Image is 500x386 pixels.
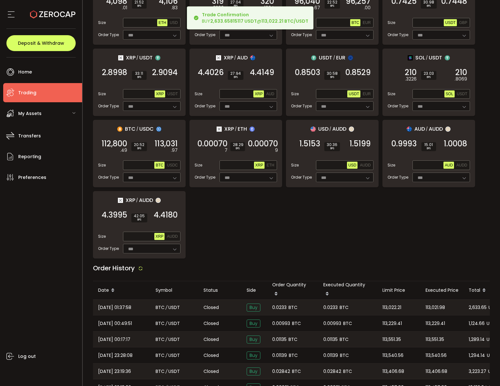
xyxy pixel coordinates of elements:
[126,54,135,62] span: XRP
[323,352,338,359] span: 0.01139
[102,141,127,147] span: 112,800
[247,320,260,328] span: Buy
[18,352,36,361] span: Log out
[424,317,500,386] iframe: Chat Widget
[323,368,341,375] span: 0.02842
[247,336,260,344] span: Buy
[235,126,237,132] em: /
[443,162,454,169] button: AUD
[230,72,241,75] span: 27.94
[204,304,219,311] span: Closed
[446,92,453,96] span: SOL
[423,4,434,8] i: BPS
[363,92,371,96] span: EUR
[340,352,349,359] span: BTC
[327,4,337,8] i: BPS
[204,320,219,327] span: Closed
[230,4,241,8] i: BPS
[167,163,178,167] span: USDC
[288,336,297,343] span: BTC
[459,20,467,25] span: GBP
[351,20,359,25] span: BTC
[295,69,320,76] span: 0.8503
[158,20,166,25] span: ETH
[98,103,119,109] span: Order Type
[98,352,133,359] span: [DATE] 23:28:08
[238,125,247,133] span: ETH
[134,143,144,147] span: 20.52
[444,90,455,97] button: SOL
[349,92,359,96] span: USDT
[329,126,331,132] em: /
[93,285,150,296] div: Date
[156,368,165,375] span: BTC
[267,281,318,299] div: Order Quantity
[118,198,123,203] img: xrp_portfolio.png
[424,75,434,79] i: BPS
[327,72,338,75] span: 30.58
[225,147,227,154] em: 7
[255,163,263,167] span: XRP
[343,368,352,375] span: BTC
[247,351,260,359] span: Buy
[18,67,32,77] span: Home
[265,90,275,97] button: AUD
[165,233,179,240] button: AUDD
[288,304,297,311] span: BTC
[458,19,468,26] button: GBP
[204,336,219,343] span: Closed
[291,91,299,97] span: Size
[336,54,345,62] span: EUR
[152,69,178,76] span: 2.9094
[350,19,360,26] button: BTC
[195,32,215,38] span: Order Type
[391,141,417,147] span: 0.9993
[156,234,164,239] span: XRP
[217,127,222,132] img: xrp_portfolio.png
[135,0,144,4] span: 21.52
[242,287,267,294] div: Side
[349,127,354,132] img: zuPXiwguUFiBOIQyqLOiXsnnNitlx7q4LCwEbLHADjIpTka+Lip0HH8D0VTrd02z+wEAAAAASUVORK5CYII=
[445,55,450,60] img: usdt_portfolio.svg
[250,127,255,132] img: eth_portfolio.svg
[254,162,265,169] button: XRP
[195,162,202,168] span: Size
[272,304,287,311] span: 0.0233
[154,162,165,169] button: BTC
[168,368,180,375] span: USDT
[247,304,260,312] span: Buy
[263,4,274,11] em: .1024
[272,352,287,359] span: 0.01139
[407,127,412,132] img: aud_portfolio.svg
[165,162,179,169] button: USDC
[98,368,131,375] span: [DATE] 23:19:36
[323,336,338,343] span: 0.01135
[348,163,356,167] span: USD
[165,304,167,311] em: /
[167,234,178,239] span: AUDD
[267,163,274,167] span: ETH
[488,304,500,311] span: USDT
[382,368,404,375] span: 113,406.68
[333,55,335,61] em: /
[266,92,274,96] span: AUD
[455,162,468,169] button: AUDD
[415,54,425,62] span: SOL
[424,143,434,147] span: 15.01
[195,103,215,109] span: Order Type
[98,304,131,311] span: [DATE] 01:37:58
[327,147,337,151] i: BPS
[327,143,337,147] span: 30.36
[234,55,236,61] em: /
[224,54,233,62] span: XRP
[272,336,287,343] span: 0.01135
[198,287,242,294] div: Status
[360,163,371,167] span: AUDD
[388,20,395,26] span: Size
[292,368,301,375] span: BTC
[155,90,165,97] button: XRP
[424,147,434,151] i: BPS
[405,76,417,82] em: .3226
[136,55,138,61] em: /
[253,90,264,97] button: XRP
